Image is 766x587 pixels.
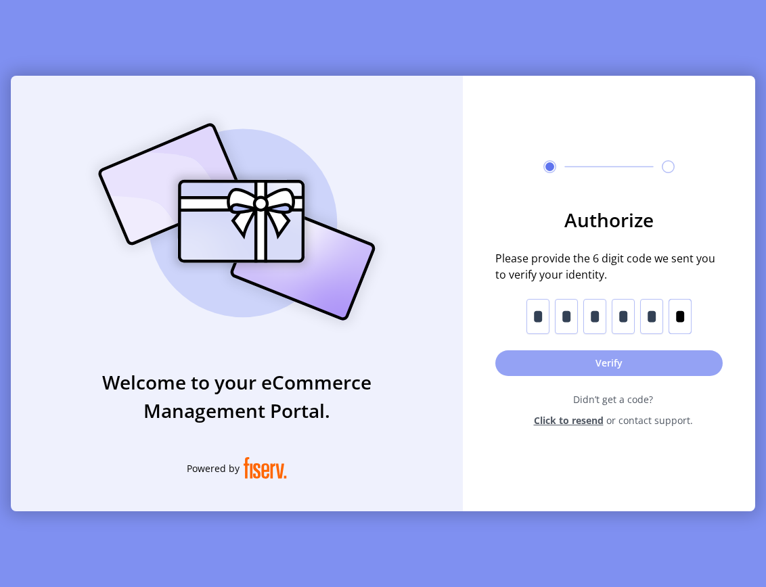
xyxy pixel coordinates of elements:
[495,206,723,234] h3: Authorize
[78,108,396,335] img: card_Illustration.svg
[606,413,693,427] span: or contact support.
[11,368,463,425] h3: Welcome to your eCommerce Management Portal.
[495,350,723,376] button: Verify
[187,461,240,475] span: Powered by
[534,413,604,427] span: Click to resend
[495,250,723,283] span: Please provide the 6 digit code we sent you to verify your identity.
[503,392,723,406] span: Didn’t get a code?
